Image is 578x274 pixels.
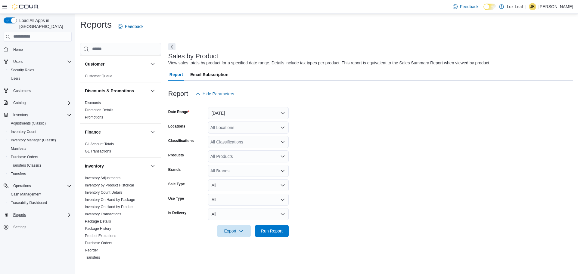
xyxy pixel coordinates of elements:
[8,191,72,198] span: Cash Management
[80,72,161,82] div: Customer
[255,225,289,237] button: Run Report
[11,163,41,168] span: Transfers (Classic)
[168,124,185,129] label: Locations
[85,149,111,153] a: GL Transactions
[8,145,72,152] span: Manifests
[8,137,72,144] span: Inventory Manager (Classic)
[6,199,74,207] button: Traceabilty Dashboard
[168,109,190,114] label: Date Range
[8,75,23,82] a: Users
[450,1,481,13] a: Feedback
[208,107,289,119] button: [DATE]
[8,137,58,144] a: Inventory Manager (Classic)
[85,163,148,169] button: Inventory
[8,170,28,177] a: Transfers
[208,208,289,220] button: All
[11,200,47,205] span: Traceabilty Dashboard
[168,138,194,143] label: Classifications
[13,88,31,93] span: Customers
[85,241,112,245] a: Purchase Orders
[525,3,527,10] p: |
[539,3,573,10] p: [PERSON_NAME]
[203,91,234,97] span: Hide Parameters
[530,3,535,10] span: JR
[11,155,38,159] span: Purchase Orders
[11,46,72,53] span: Home
[13,183,31,188] span: Operations
[1,111,74,119] button: Inventory
[11,121,46,126] span: Adjustments (Classic)
[80,174,161,263] div: Inventory
[1,182,74,190] button: Operations
[280,168,285,173] button: Open list of options
[11,87,72,94] span: Customers
[85,115,103,120] span: Promotions
[280,154,285,159] button: Open list of options
[168,53,218,60] h3: Sales by Product
[460,4,478,10] span: Feedback
[11,87,33,94] a: Customers
[8,199,49,206] a: Traceabilty Dashboard
[168,182,185,186] label: Sale Type
[8,66,72,74] span: Security Roles
[11,129,36,134] span: Inventory Count
[280,125,285,130] button: Open list of options
[80,19,112,31] h1: Reports
[13,47,23,52] span: Home
[11,182,72,189] span: Operations
[11,146,26,151] span: Manifests
[6,153,74,161] button: Purchase Orders
[11,211,72,218] span: Reports
[85,88,148,94] button: Discounts & Promotions
[85,101,101,105] a: Discounts
[85,183,134,188] span: Inventory by Product Historical
[149,60,156,68] button: Customer
[125,23,143,29] span: Feedback
[8,120,48,127] a: Adjustments (Classic)
[8,162,43,169] a: Transfers (Classic)
[168,90,188,97] h3: Report
[85,163,104,169] h3: Inventory
[168,60,490,66] div: View sales totals by product for a specified date range. Details include tax types per product. T...
[6,190,74,199] button: Cash Management
[85,149,111,154] span: GL Transactions
[85,61,104,67] h3: Customer
[6,66,74,74] button: Security Roles
[13,225,26,229] span: Settings
[8,199,72,206] span: Traceabilty Dashboard
[208,179,289,191] button: All
[1,86,74,95] button: Customers
[1,57,74,66] button: Users
[85,248,98,252] a: Reorder
[85,197,135,202] span: Inventory On Hand by Package
[85,219,111,223] a: Package Details
[85,88,134,94] h3: Discounts & Promotions
[11,223,72,231] span: Settings
[12,4,39,10] img: Cova
[85,74,112,79] span: Customer Queue
[13,59,23,64] span: Users
[1,223,74,231] button: Settings
[208,194,289,206] button: All
[85,61,148,67] button: Customer
[85,190,123,195] a: Inventory Count Details
[85,255,100,260] a: Transfers
[11,192,41,197] span: Cash Management
[85,205,133,209] span: Inventory On Hand by Product
[11,223,29,231] a: Settings
[149,162,156,170] button: Inventory
[85,142,114,146] span: GL Account Totals
[6,74,74,83] button: Users
[85,198,135,202] a: Inventory On Hand by Package
[168,43,176,50] button: Next
[11,76,20,81] span: Users
[85,74,112,78] a: Customer Queue
[8,153,41,161] a: Purchase Orders
[8,128,39,135] a: Inventory Count
[217,225,251,237] button: Export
